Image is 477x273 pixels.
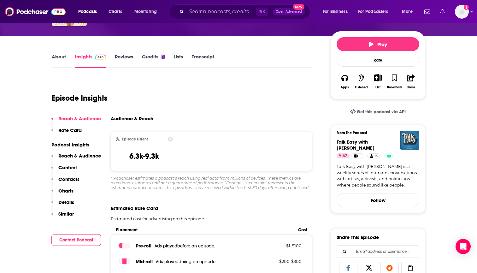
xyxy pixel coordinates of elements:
button: Contacts [51,176,79,188]
p: Similar [58,211,74,217]
button: Apps [337,70,353,93]
span: Monitoring [134,7,157,16]
span: Cost [298,227,307,233]
h3: Share This Episode [337,234,379,240]
span: Ads played before an episode . [155,243,215,249]
span: For Podcasters [358,7,388,16]
span: 13 [374,153,378,159]
p: $ 1 - $ 100 [261,243,302,248]
span: Talk Easy with [PERSON_NAME] [337,139,374,151]
span: Podcasts [78,7,97,16]
p: Content [58,164,77,170]
button: open menu [354,7,397,17]
h3: Audience & Reach [111,116,153,122]
a: Transcript [192,54,214,68]
button: Play [337,37,419,51]
a: Charts [104,7,126,17]
button: Show More Button [371,74,384,81]
p: $ 200 - $ 300 [261,259,302,264]
span: Mid -roll [136,258,153,264]
button: Open AdvancedNew [273,8,305,15]
button: Details [51,199,74,211]
span: 67 [343,153,347,159]
span: Open Advanced [276,10,302,13]
button: Listened [353,70,369,93]
button: open menu [397,7,421,17]
button: Follow [337,193,419,207]
span: Get this podcast via API [357,109,406,115]
svg: Add a profile image [464,5,469,10]
a: Credits1 [142,54,165,68]
p: Contacts [58,176,79,182]
span: Play [369,41,387,47]
h3: 6.3k-9.3k [129,151,159,161]
div: Bookmark [387,86,402,89]
span: ⌘ K [256,8,268,16]
h3: From The Podcast [337,131,414,135]
button: Contact Podcast [51,234,101,246]
a: Show notifications dropdown [422,6,433,17]
span: Placement [116,227,293,233]
a: 13 [367,153,380,158]
div: Rate [337,54,419,67]
button: open menu [130,7,165,17]
a: Talk Easy with Sam Fragoso [337,139,374,151]
a: Show notifications dropdown [438,6,447,17]
a: Talk Easy with [PERSON_NAME] is a weekly series of intimate conversations with artists, activists... [337,163,419,188]
input: Search podcasts, credits, & more... [186,7,256,17]
a: 67 [337,153,350,158]
div: 1 [162,55,165,59]
button: Rate Card [51,127,82,139]
span: More [402,7,413,16]
span: For Business [323,7,348,16]
button: Show profile menu [455,5,469,19]
a: Get this podcast via API [345,104,411,120]
div: Show More ButtonList [370,70,386,93]
img: User Profile [455,5,469,19]
div: * Podchaser estimates a podcast’s reach using real data from millions of devices. These metrics a... [111,176,312,190]
button: Content [51,164,77,176]
button: Reach & Audience [51,153,101,164]
input: Email address or username... [342,246,414,258]
button: Bookmark [386,70,403,93]
p: Podcast Insights [51,142,101,148]
p: Charts [58,188,74,194]
div: Share [407,86,415,89]
span: Charts [109,7,122,16]
button: Share [403,70,419,93]
a: Reviews [115,54,133,68]
span: Logged in as alignPR [455,5,469,19]
span: Estimated Rate Card [111,205,158,211]
div: Search podcasts, credits, & more... [175,4,316,19]
button: open menu [74,7,105,17]
p: Estimated cost for advertising on this episode. [111,216,312,221]
a: 1 [351,153,363,158]
img: Talk Easy with Sam Fragoso [400,131,419,150]
div: Search followers [337,245,419,258]
button: open menu [318,7,356,17]
p: Reach & Audience [58,153,101,159]
img: Podchaser - Follow, Share and Rate Podcasts [5,6,66,18]
a: Lists [174,54,183,68]
img: Podchaser Pro [95,55,106,60]
h1: Episode Insights [52,93,108,103]
span: 1 [359,153,361,159]
p: Rate Card [58,127,82,133]
p: Details [58,199,74,205]
a: About [52,54,66,68]
div: Listened [355,86,368,89]
button: Charts [51,188,74,199]
a: InsightsPodchaser Pro [75,54,106,68]
button: Similar [51,211,74,223]
div: Apps [341,86,349,89]
p: Reach & Audience [58,116,101,122]
h2: Episode Listens [122,137,148,141]
span: Pre -roll [136,243,151,249]
div: Open Intercom Messenger [456,239,471,254]
div: List [375,85,380,89]
span: Ads played during an episode . [156,259,216,264]
button: Reach & Audience [51,116,101,127]
span: New [293,4,304,10]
